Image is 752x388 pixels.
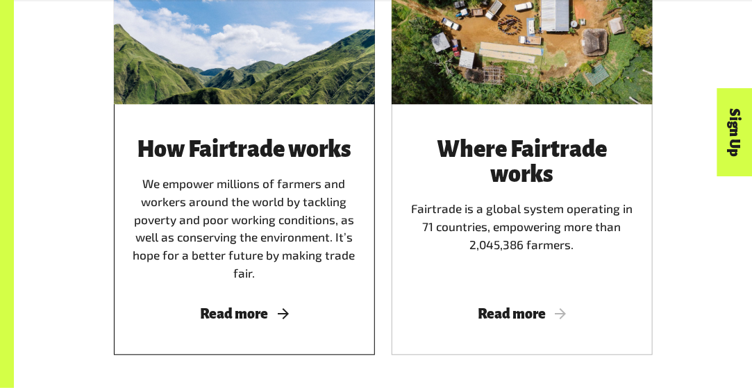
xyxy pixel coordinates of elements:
h3: How Fairtrade works [131,138,358,163]
div: We empower millions of farmers and workers around the world by tackling poverty and poor working ... [131,138,358,283]
span: Read more [131,307,358,322]
h3: Where Fairtrade works [408,138,636,188]
span: Read more [408,307,636,322]
div: Fairtrade is a global system operating in 71 countries, empowering more than 2,045,386 farmers. [408,138,636,283]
